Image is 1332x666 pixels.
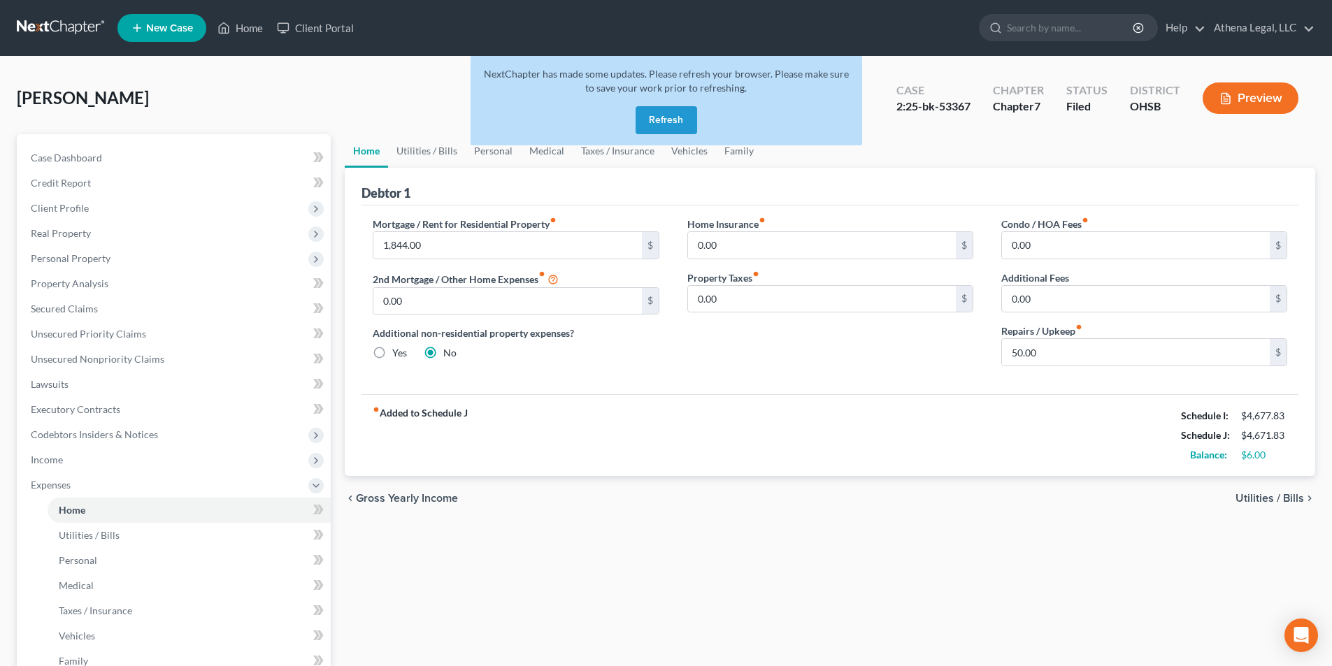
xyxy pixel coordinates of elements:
[48,573,331,598] a: Medical
[1007,15,1135,41] input: Search by name...
[1304,493,1315,504] i: chevron_right
[20,271,331,296] a: Property Analysis
[48,598,331,623] a: Taxes / Insurance
[1236,493,1304,504] span: Utilities / Bills
[642,232,659,259] div: $
[31,303,98,314] span: Secured Claims
[1236,493,1315,504] button: Utilities / Bills chevron_right
[31,353,164,365] span: Unsecured Nonpriority Claims
[1270,232,1287,259] div: $
[59,529,120,541] span: Utilities / Bills
[31,454,63,465] span: Income
[1002,286,1270,312] input: --
[1181,410,1229,421] strong: Schedule I:
[31,378,69,390] span: Lawsuits
[31,227,91,239] span: Real Property
[31,479,71,491] span: Expenses
[373,232,641,259] input: --
[1075,324,1082,331] i: fiber_manual_record
[20,171,331,196] a: Credit Report
[1082,217,1089,224] i: fiber_manual_record
[59,630,95,642] span: Vehicles
[1241,428,1287,442] div: $4,671.83
[1270,339,1287,365] div: $
[1203,82,1298,114] button: Preview
[20,347,331,372] a: Unsecured Nonpriority Claims
[550,217,557,224] i: fiber_manual_record
[392,346,407,360] label: Yes
[361,184,410,201] div: Debtor 1
[373,217,557,231] label: Mortgage / Rent for Residential Property
[759,217,766,224] i: fiber_manual_record
[642,288,659,314] div: $
[20,145,331,171] a: Case Dashboard
[31,328,146,340] span: Unsecured Priority Claims
[48,623,331,649] a: Vehicles
[1130,82,1180,99] div: District
[896,82,971,99] div: Case
[1159,15,1205,41] a: Help
[688,232,956,259] input: --
[146,23,193,34] span: New Case
[1181,429,1230,441] strong: Schedule J:
[20,372,331,397] a: Lawsuits
[993,99,1044,115] div: Chapter
[1002,339,1270,365] input: --
[636,106,697,134] button: Refresh
[373,288,641,314] input: --
[48,523,331,548] a: Utilities / Bills
[48,548,331,573] a: Personal
[388,134,466,168] a: Utilities / Bills
[373,270,559,287] label: 2nd Mortgage / Other Home Expenses
[345,134,388,168] a: Home
[956,286,973,312] div: $
[484,68,849,94] span: NextChapter has made some updates. Please refresh your browser. Please make sure to save your wor...
[59,605,132,616] span: Taxes / Insurance
[31,252,110,264] span: Personal Property
[31,177,91,189] span: Credit Report
[373,326,659,340] label: Additional non-residential property expenses?
[1270,286,1287,312] div: $
[31,202,89,214] span: Client Profile
[210,15,270,41] a: Home
[1066,99,1108,115] div: Filed
[59,554,97,566] span: Personal
[373,406,468,465] strong: Added to Schedule J
[993,82,1044,99] div: Chapter
[356,493,458,504] span: Gross Yearly Income
[345,493,458,504] button: chevron_left Gross Yearly Income
[20,397,331,422] a: Executory Contracts
[1241,448,1287,462] div: $6.00
[1001,217,1089,231] label: Condo / HOA Fees
[31,403,120,415] span: Executory Contracts
[20,296,331,321] a: Secured Claims
[466,134,521,168] a: Personal
[1190,449,1227,461] strong: Balance:
[956,232,973,259] div: $
[59,504,85,516] span: Home
[752,270,759,277] i: fiber_manual_record
[31,428,158,440] span: Codebtors Insiders & Notices
[1066,82,1108,99] div: Status
[1001,270,1069,285] label: Additional Fees
[687,270,759,285] label: Property Taxes
[373,406,380,413] i: fiber_manual_record
[443,346,457,360] label: No
[1241,409,1287,423] div: $4,677.83
[1207,15,1315,41] a: Athena Legal, LLC
[538,270,545,277] i: fiber_manual_record
[270,15,361,41] a: Client Portal
[1284,618,1318,652] div: Open Intercom Messenger
[1034,99,1040,113] span: 7
[48,498,331,523] a: Home
[1002,232,1270,259] input: --
[1001,324,1082,338] label: Repairs / Upkeep
[1130,99,1180,115] div: OHSB
[31,277,108,289] span: Property Analysis
[20,321,331,347] a: Unsecured Priority Claims
[17,87,149,108] span: [PERSON_NAME]
[31,152,102,164] span: Case Dashboard
[688,286,956,312] input: --
[687,217,766,231] label: Home Insurance
[896,99,971,115] div: 2:25-bk-53367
